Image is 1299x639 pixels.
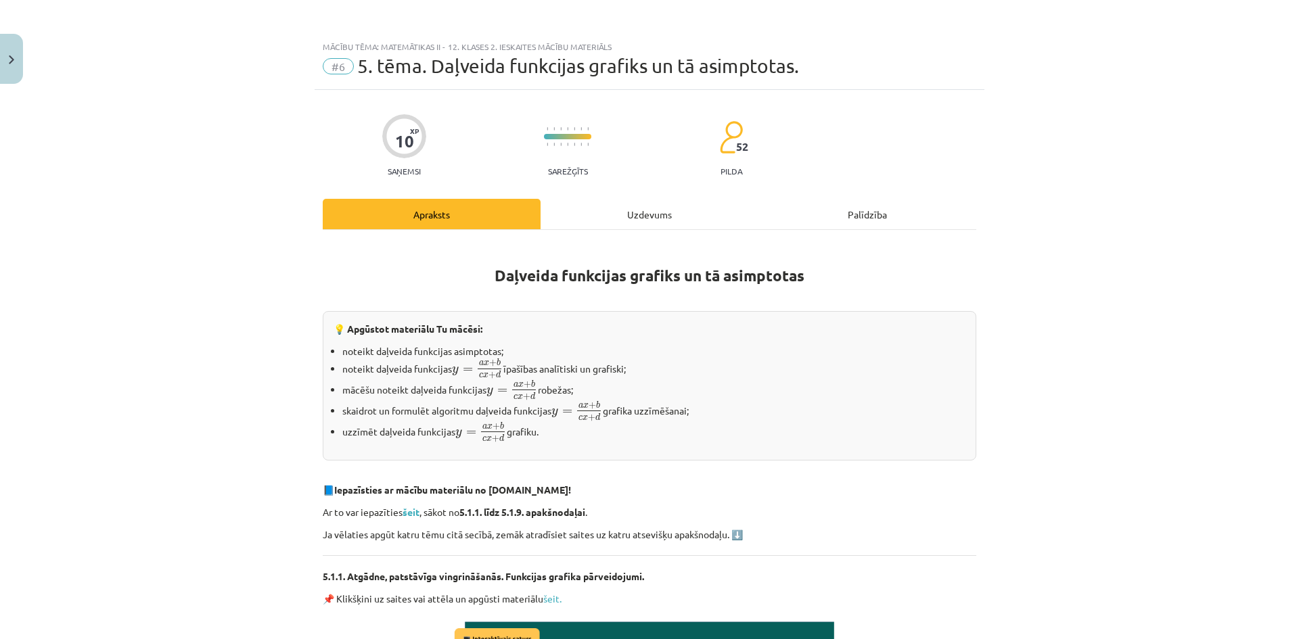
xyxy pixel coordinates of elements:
[562,409,572,415] span: =
[9,55,14,64] img: icon-close-lesson-0947bae3869378f0d4975bcd49f059093ad1ed9edebbc8119c70593378902aed.svg
[553,127,555,131] img: icon-short-line-57e1e144782c952c97e751825c79c345078a6d821885a25fce030b3d8c18986b.svg
[395,132,414,151] div: 10
[410,127,419,135] span: XP
[553,143,555,146] img: icon-short-line-57e1e144782c952c97e751825c79c345078a6d821885a25fce030b3d8c18986b.svg
[574,127,575,131] img: icon-short-line-57e1e144782c952c97e751825c79c345078a6d821885a25fce030b3d8c18986b.svg
[567,127,568,131] img: icon-short-line-57e1e144782c952c97e751825c79c345078a6d821885a25fce030b3d8c18986b.svg
[489,360,497,366] span: +
[459,506,585,518] strong: 5.1.1. līdz 5.1.9. apakšnodaļai
[595,413,600,421] span: d
[514,395,518,400] span: c
[736,141,748,153] span: 52
[342,379,965,400] li: mācēšu noteikt daļveida funkcijas robežas;
[587,143,589,146] img: icon-short-line-57e1e144782c952c97e751825c79c345078a6d821885a25fce030b3d8c18986b.svg
[551,408,558,417] span: y
[482,425,487,429] span: a
[323,199,541,229] div: Apraksts
[578,404,583,408] span: a
[492,435,499,442] span: +
[483,374,488,379] span: x
[479,374,483,379] span: c
[323,505,976,519] p: Ar to var iepazīties , sākot no .
[541,199,758,229] div: Uzdevums
[496,371,501,379] span: d
[323,42,976,51] div: Mācību tēma: Matemātikas ii - 12. klases 2. ieskaites mācību materiāls
[452,366,459,375] span: y
[583,416,588,421] span: x
[719,120,743,154] img: students-c634bb4e5e11cddfef0936a35e636f08e4e9abd3cc4e673bd6f9a4125e45ecb1.svg
[484,362,489,366] span: x
[580,127,582,131] img: icon-short-line-57e1e144782c952c97e751825c79c345078a6d821885a25fce030b3d8c18986b.svg
[495,266,804,285] strong: Daļveida funkcijas grafiks un tā asimptotas
[524,381,531,387] span: +
[500,422,504,429] span: b
[531,380,535,387] span: b
[499,435,504,442] span: d
[334,323,482,335] strong: 💡 Apgūstot materiālu Tu mācēsi:
[323,570,644,582] strong: 5.1.1. Atgādne, patstāvīga vingrināšanās. Funkcijas grafika pārveidojumi.
[357,55,799,77] span: 5. tēma. Daļveida funkcijas grafiks un tā asimptotas.
[514,383,518,387] span: a
[323,592,976,606] p: 📌 Klikšķini uz saites vai attēla un apgūsti materiālu
[583,404,589,408] span: x
[334,483,571,496] strong: Iepazīsties ar mācību materiālu no [DOMAIN_NAME]!
[342,344,965,358] li: noteikt daļveida funkcijas asimptotas;
[567,143,568,146] img: icon-short-line-57e1e144782c952c97e751825c79c345078a6d821885a25fce030b3d8c18986b.svg
[486,437,492,442] span: x
[493,423,500,430] span: +
[587,127,589,131] img: icon-short-line-57e1e144782c952c97e751825c79c345078a6d821885a25fce030b3d8c18986b.svg
[323,527,976,542] p: Ja vēlaties apgūt katru tēmu citā secībā, zemāk atradīsiet saites uz katru atsevišķu apakšnodaļu. ⬇️
[323,58,354,74] span: #6
[596,401,600,408] span: b
[589,402,596,408] span: +
[487,425,493,429] span: x
[543,592,562,605] a: šeit.
[486,387,493,396] span: y
[580,143,582,146] img: icon-short-line-57e1e144782c952c97e751825c79c345078a6d821885a25fce030b3d8c18986b.svg
[488,372,496,379] span: +
[721,166,742,176] p: pilda
[547,127,548,131] img: icon-short-line-57e1e144782c952c97e751825c79c345078a6d821885a25fce030b3d8c18986b.svg
[463,366,473,372] span: =
[523,393,530,400] span: +
[518,383,524,387] span: x
[518,395,523,400] span: x
[342,421,965,442] li: uzzīmēt daļveida funkcijas grafiku.
[382,166,426,176] p: Saņemsi
[466,430,476,435] span: =
[530,392,535,400] span: d
[455,429,462,438] span: y
[548,166,588,176] p: Sarežģīts
[547,143,548,146] img: icon-short-line-57e1e144782c952c97e751825c79c345078a6d821885a25fce030b3d8c18986b.svg
[574,143,575,146] img: icon-short-line-57e1e144782c952c97e751825c79c345078a6d821885a25fce030b3d8c18986b.svg
[497,359,501,366] span: b
[342,358,965,379] li: noteikt daļveida funkcijas īpašības analītiski un grafiski;
[403,506,419,518] a: šeit
[560,143,562,146] img: icon-short-line-57e1e144782c952c97e751825c79c345078a6d821885a25fce030b3d8c18986b.svg
[482,437,486,442] span: c
[497,388,507,394] span: =
[588,414,595,421] span: +
[578,416,583,421] span: c
[560,127,562,131] img: icon-short-line-57e1e144782c952c97e751825c79c345078a6d821885a25fce030b3d8c18986b.svg
[479,362,484,366] span: a
[342,400,965,421] li: skaidrot un formulēt algoritmu daļveida funkcijas grafika uzzīmēšanai;
[758,199,976,229] div: Palīdzība
[323,483,976,497] p: 📘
